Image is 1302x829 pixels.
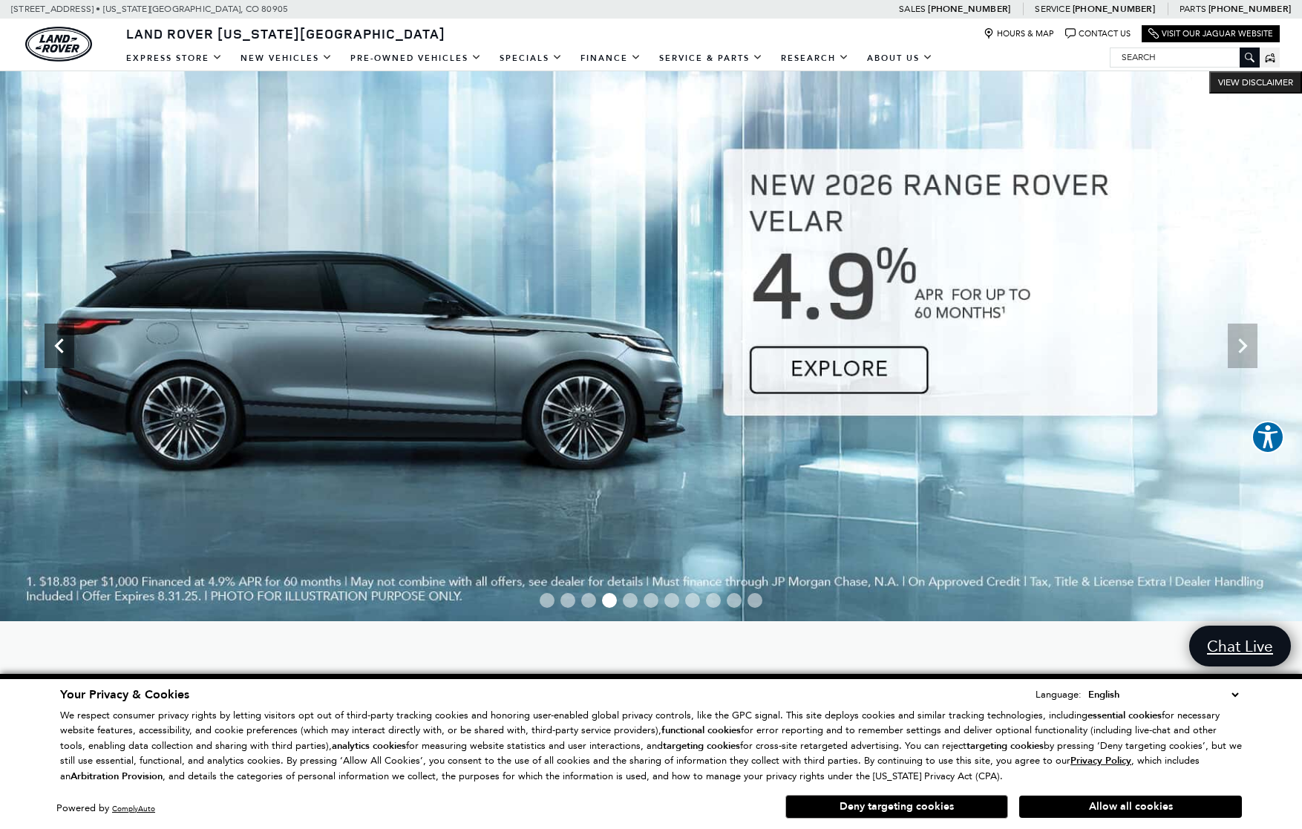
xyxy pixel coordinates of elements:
span: Go to slide 7 [664,593,679,608]
strong: targeting cookies [663,739,740,753]
a: Land Rover [US_STATE][GEOGRAPHIC_DATA] [117,24,454,42]
span: Go to slide 4 [602,593,617,608]
strong: analytics cookies [332,739,406,753]
span: Your Privacy & Cookies [60,687,189,703]
span: Go to slide 9 [706,593,721,608]
nav: Main Navigation [117,45,942,71]
a: Specials [491,45,572,71]
a: About Us [858,45,942,71]
a: Service & Parts [650,45,772,71]
select: Language Select [1085,687,1242,703]
span: Go to slide 5 [623,593,638,608]
strong: essential cookies [1087,709,1162,722]
a: land-rover [25,27,92,62]
a: [PHONE_NUMBER] [1208,3,1291,15]
a: Finance [572,45,650,71]
span: VIEW DISCLAIMER [1218,76,1293,88]
span: Land Rover [US_STATE][GEOGRAPHIC_DATA] [126,24,445,42]
span: Service [1035,4,1070,14]
div: Next [1228,324,1257,368]
span: Go to slide 8 [685,593,700,608]
a: Contact Us [1065,28,1131,39]
span: Go to slide 11 [747,593,762,608]
u: Privacy Policy [1070,754,1131,767]
a: Visit Our Jaguar Website [1148,28,1273,39]
button: Explore your accessibility options [1252,421,1284,453]
span: Chat Live [1200,636,1280,656]
strong: functional cookies [661,724,741,737]
aside: Accessibility Help Desk [1252,421,1284,456]
span: Go to slide 6 [644,593,658,608]
div: Language: [1036,689,1082,699]
span: Parts [1180,4,1206,14]
button: Deny targeting cookies [785,795,1008,819]
div: Powered by [56,804,155,813]
a: New Vehicles [232,45,341,71]
strong: Arbitration Provision [71,770,163,783]
a: Pre-Owned Vehicles [341,45,491,71]
a: [PHONE_NUMBER] [1073,3,1155,15]
input: Search [1110,48,1259,66]
a: EXPRESS STORE [117,45,232,71]
strong: targeting cookies [966,739,1044,753]
a: Research [772,45,858,71]
span: Go to slide 2 [560,593,575,608]
span: Sales [899,4,926,14]
button: Allow all cookies [1019,796,1242,818]
a: [PHONE_NUMBER] [928,3,1010,15]
a: [STREET_ADDRESS] • [US_STATE][GEOGRAPHIC_DATA], CO 80905 [11,4,288,14]
a: ComplyAuto [112,804,155,813]
div: Previous [45,324,74,368]
p: We respect consumer privacy rights by letting visitors opt out of third-party tracking cookies an... [60,708,1242,784]
span: Go to slide 3 [581,593,596,608]
button: VIEW DISCLAIMER [1209,71,1302,94]
a: Hours & Map [984,28,1054,39]
span: Go to slide 1 [540,593,555,608]
img: Land Rover [25,27,92,62]
span: Go to slide 10 [727,593,742,608]
a: Chat Live [1189,626,1291,666]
